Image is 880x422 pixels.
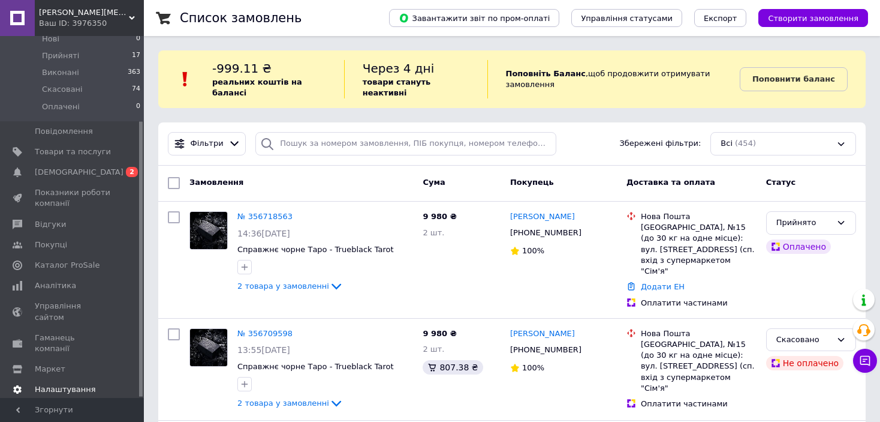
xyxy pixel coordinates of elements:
[237,245,394,254] a: Справжнє чорне Таро - Trueblack Tarot
[35,146,111,157] span: Товари та послуги
[508,225,584,241] div: [PHONE_NUMBER]
[212,77,302,97] b: реальних коштів на балансі
[132,84,140,95] span: 74
[237,229,290,238] span: 14:36[DATE]
[42,50,79,61] span: Прийняті
[132,50,140,61] span: 17
[237,329,293,338] a: № 356709598
[694,9,747,27] button: Експорт
[237,399,343,408] a: 2 товара у замовленні
[641,328,757,339] div: Нова Пошта
[189,211,228,250] a: Фото товару
[35,219,66,230] span: Відгуки
[510,211,575,223] a: [PERSON_NAME]
[752,74,835,83] b: Поповнити баланс
[506,69,586,78] b: Поповніть Баланс
[189,178,243,187] span: Замовлення
[740,67,848,91] a: Поповнити баланс
[191,138,224,149] span: Фільтри
[35,384,96,395] span: Налаштування
[39,7,129,18] span: Crystal Muse
[641,339,757,394] div: [GEOGRAPHIC_DATA], №15 (до 30 кг на одне місце): вул. [STREET_ADDRESS] (сп. вхід з супермаркетом ...
[212,61,272,76] span: -999.11 ₴
[766,178,796,187] span: Статус
[423,212,456,221] span: 9 980 ₴
[237,282,343,291] a: 2 товара у замовленні
[423,360,483,375] div: 807.38 ₴
[237,212,293,221] a: № 356718563
[766,356,843,370] div: Не оплачено
[35,126,93,137] span: Повідомлення
[581,14,673,23] span: Управління статусами
[35,301,111,322] span: Управління сайтом
[255,132,556,155] input: Пошук за номером замовлення, ПІБ покупця, номером телефону, Email, номером накладної
[641,282,685,291] a: Додати ЕН
[35,187,111,209] span: Показники роботи компанії
[768,14,858,23] span: Створити замовлення
[487,60,740,98] div: , щоб продовжити отримувати замовлення
[180,11,302,25] h1: Список замовлень
[641,298,757,309] div: Оплатити частинами
[35,364,65,375] span: Маркет
[704,14,737,23] span: Експорт
[721,138,733,149] span: Всі
[42,84,83,95] span: Скасовані
[35,280,76,291] span: Аналітика
[126,167,138,177] span: 2
[641,211,757,222] div: Нова Пошта
[423,345,444,354] span: 2 шт.
[508,342,584,358] div: [PHONE_NUMBER]
[35,260,100,271] span: Каталог ProSale
[641,222,757,277] div: [GEOGRAPHIC_DATA], №15 (до 30 кг на одне місце): вул. [STREET_ADDRESS] (сп. вхід з супермаркетом ...
[35,167,123,178] span: [DEMOGRAPHIC_DATA]
[619,138,701,149] span: Збережені фільтри:
[190,329,227,366] img: Фото товару
[766,240,831,254] div: Оплачено
[399,13,550,23] span: Завантажити звіт по пром-оплаті
[136,101,140,112] span: 0
[776,334,831,346] div: Скасовано
[363,77,431,97] b: товари стануть неактивні
[423,178,445,187] span: Cума
[42,67,79,78] span: Виконані
[176,70,194,88] img: :exclamation:
[510,328,575,340] a: [PERSON_NAME]
[136,34,140,44] span: 0
[39,18,144,29] div: Ваш ID: 3976350
[237,399,329,408] span: 2 товара у замовленні
[189,328,228,367] a: Фото товару
[237,362,394,371] a: Справжнє чорне Таро - Trueblack Tarot
[626,178,715,187] span: Доставка та оплата
[522,363,544,372] span: 100%
[522,246,544,255] span: 100%
[35,333,111,354] span: Гаманець компанії
[510,178,554,187] span: Покупець
[423,329,456,338] span: 9 980 ₴
[128,67,140,78] span: 363
[776,217,831,229] div: Прийнято
[237,345,290,355] span: 13:55[DATE]
[853,349,877,373] button: Чат з покупцем
[746,13,868,22] a: Створити замовлення
[423,228,444,237] span: 2 шт.
[35,240,67,250] span: Покупці
[735,139,756,148] span: (454)
[237,282,329,291] span: 2 товара у замовленні
[389,9,559,27] button: Завантажити звіт по пром-оплаті
[42,101,80,112] span: Оплачені
[363,61,435,76] span: Через 4 дні
[641,399,757,409] div: Оплатити частинами
[758,9,868,27] button: Створити замовлення
[42,34,59,44] span: Нові
[190,212,227,249] img: Фото товару
[571,9,682,27] button: Управління статусами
